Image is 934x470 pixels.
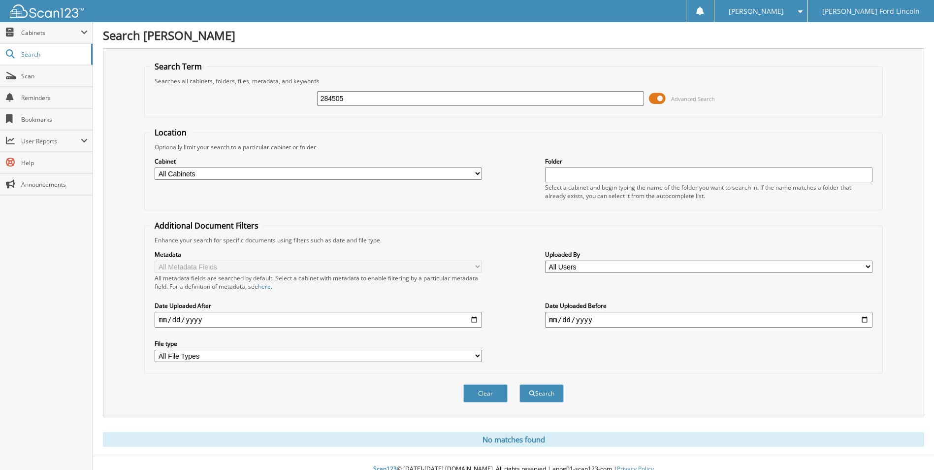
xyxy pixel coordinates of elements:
[155,250,482,259] label: Metadata
[21,137,81,145] span: User Reports
[155,312,482,328] input: start
[21,159,88,167] span: Help
[545,157,872,166] label: Folder
[21,29,81,37] span: Cabinets
[545,302,872,310] label: Date Uploaded Before
[21,72,88,80] span: Scan
[545,312,872,328] input: end
[729,8,784,14] span: [PERSON_NAME]
[155,157,482,166] label: Cabinet
[103,27,924,43] h1: Search [PERSON_NAME]
[258,282,271,291] a: here
[155,339,482,348] label: File type
[21,115,88,124] span: Bookmarks
[150,127,192,138] legend: Location
[463,384,508,403] button: Clear
[155,302,482,310] label: Date Uploaded After
[150,220,263,231] legend: Additional Document Filters
[103,432,924,447] div: No matches found
[150,61,207,72] legend: Search Term
[822,8,920,14] span: [PERSON_NAME] Ford Lincoln
[150,143,877,151] div: Optionally limit your search to a particular cabinet or folder
[519,384,564,403] button: Search
[21,50,86,59] span: Search
[150,236,877,244] div: Enhance your search for specific documents using filters such as date and file type.
[545,250,872,259] label: Uploaded By
[155,274,482,291] div: All metadata fields are searched by default. Select a cabinet with metadata to enable filtering b...
[21,94,88,102] span: Reminders
[150,77,877,85] div: Searches all cabinets, folders, files, metadata, and keywords
[545,183,872,200] div: Select a cabinet and begin typing the name of the folder you want to search in. If the name match...
[10,4,84,18] img: scan123-logo-white.svg
[21,180,88,189] span: Announcements
[671,95,715,102] span: Advanced Search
